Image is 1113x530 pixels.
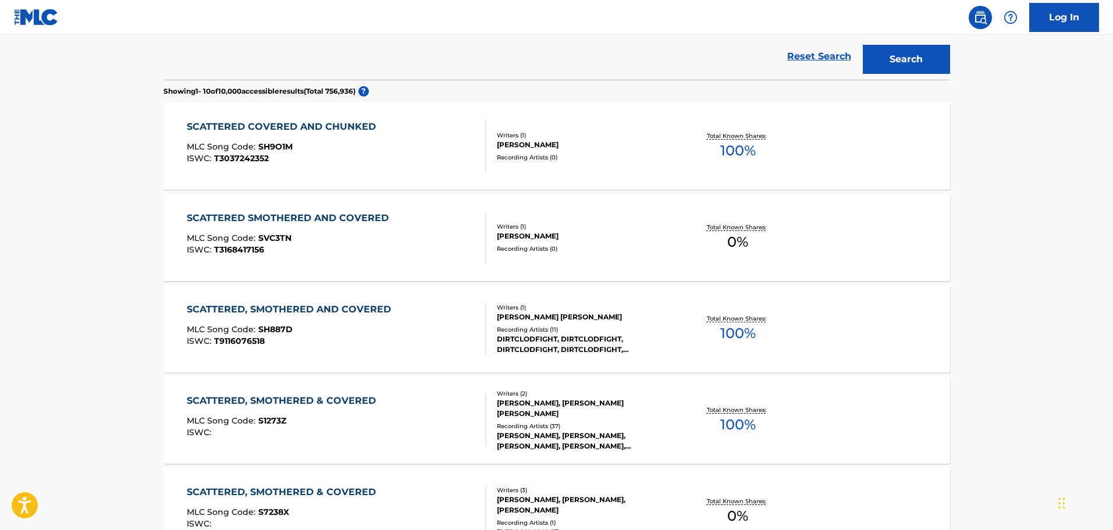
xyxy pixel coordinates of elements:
[497,222,673,231] div: Writers ( 1 )
[187,485,382,499] div: SCATTERED, SMOTHERED & COVERED
[781,44,857,69] a: Reset Search
[1058,486,1065,521] div: Drag
[497,518,673,527] div: Recording Artists ( 1 )
[497,131,673,140] div: Writers ( 1 )
[1055,474,1113,530] iframe: Chat Widget
[187,153,214,163] span: ISWC :
[497,312,673,322] div: [PERSON_NAME] [PERSON_NAME]
[497,486,673,495] div: Writers ( 3 )
[187,324,258,335] span: MLC Song Code :
[187,427,214,437] span: ISWC :
[187,415,258,426] span: MLC Song Code :
[497,431,673,451] div: [PERSON_NAME], [PERSON_NAME], [PERSON_NAME], [PERSON_NAME], [PERSON_NAME], [PERSON_NAME], [PERSON...
[497,495,673,515] div: [PERSON_NAME], [PERSON_NAME], [PERSON_NAME]
[720,323,756,344] span: 100 %
[187,244,214,255] span: ISWC :
[497,140,673,150] div: [PERSON_NAME]
[707,131,769,140] p: Total Known Shares:
[258,415,286,426] span: S1273Z
[973,10,987,24] img: search
[969,6,992,29] a: Public Search
[497,231,673,241] div: [PERSON_NAME]
[497,325,673,334] div: Recording Artists ( 11 )
[187,120,382,134] div: SCATTERED COVERED AND CHUNKED
[258,141,293,152] span: SH9O1M
[707,497,769,506] p: Total Known Shares:
[258,233,291,243] span: SVC3TN
[1004,10,1018,24] img: help
[187,394,382,408] div: SCATTERED, SMOTHERED & COVERED
[497,303,673,312] div: Writers ( 1 )
[727,232,748,252] span: 0 %
[163,102,950,190] a: SCATTERED COVERED AND CHUNKEDMLC Song Code:SH9O1MISWC:T3037242352Writers (1)[PERSON_NAME]Recordin...
[497,153,673,162] div: Recording Artists ( 0 )
[497,422,673,431] div: Recording Artists ( 37 )
[163,86,355,97] p: Showing 1 - 10 of 10,000 accessible results (Total 756,936 )
[14,9,59,26] img: MLC Logo
[720,414,756,435] span: 100 %
[163,285,950,372] a: SCATTERED, SMOTHERED AND COVEREDMLC Song Code:SH887DISWC:T9116076518Writers (1)[PERSON_NAME] [PER...
[727,506,748,527] span: 0 %
[863,45,950,74] button: Search
[187,141,258,152] span: MLC Song Code :
[720,140,756,161] span: 100 %
[187,303,397,316] div: SCATTERED, SMOTHERED AND COVERED
[999,6,1022,29] div: Help
[187,336,214,346] span: ISWC :
[497,244,673,253] div: Recording Artists ( 0 )
[497,398,673,419] div: [PERSON_NAME], [PERSON_NAME] [PERSON_NAME]
[707,405,769,414] p: Total Known Shares:
[258,507,289,517] span: S7238X
[497,334,673,355] div: DIRTCLODFIGHT, DIRTCLODFIGHT, DIRTCLODFIGHT, DIRTCLODFIGHT, DIRTCLODFIGHT
[214,336,265,346] span: T9116076518
[497,389,673,398] div: Writers ( 2 )
[187,233,258,243] span: MLC Song Code :
[214,153,269,163] span: T3037242352
[1029,3,1099,32] a: Log In
[214,244,264,255] span: T3168417156
[258,324,293,335] span: SH887D
[707,314,769,323] p: Total Known Shares:
[163,194,950,281] a: SCATTERED SMOTHERED AND COVEREDMLC Song Code:SVC3TNISWC:T3168417156Writers (1)[PERSON_NAME]Record...
[707,223,769,232] p: Total Known Shares:
[187,507,258,517] span: MLC Song Code :
[187,211,394,225] div: SCATTERED SMOTHERED AND COVERED
[187,518,214,529] span: ISWC :
[358,86,369,97] span: ?
[163,376,950,464] a: SCATTERED, SMOTHERED & COVEREDMLC Song Code:S1273ZISWC:Writers (2)[PERSON_NAME], [PERSON_NAME] [P...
